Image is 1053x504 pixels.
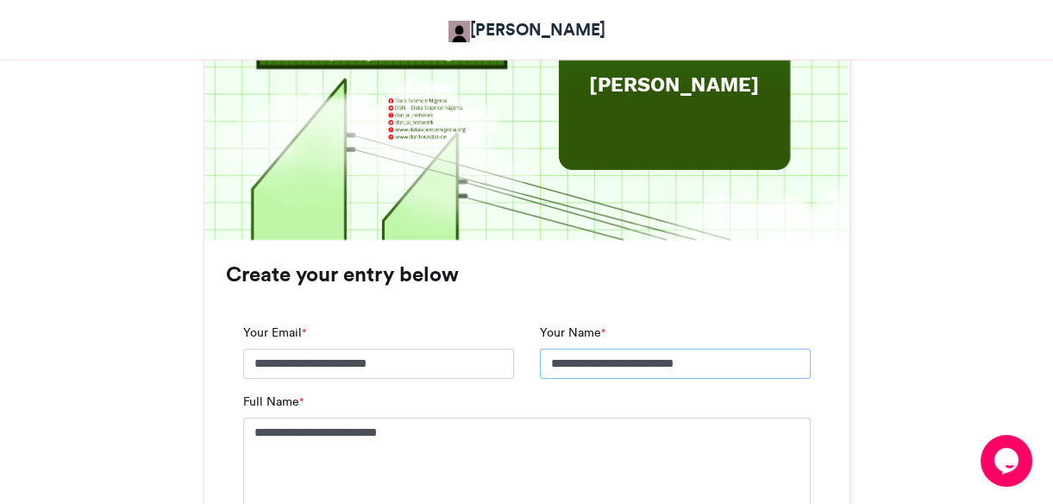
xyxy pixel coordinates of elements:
label: Your Name [540,324,605,342]
a: [PERSON_NAME] [448,17,605,42]
div: [PERSON_NAME] [562,71,786,99]
img: Adetokunbo Adeyanju [448,21,470,42]
label: Your Email [243,324,306,342]
h3: Create your entry below [226,264,828,285]
iframe: chat widget [981,435,1036,487]
label: Full Name [243,393,304,411]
